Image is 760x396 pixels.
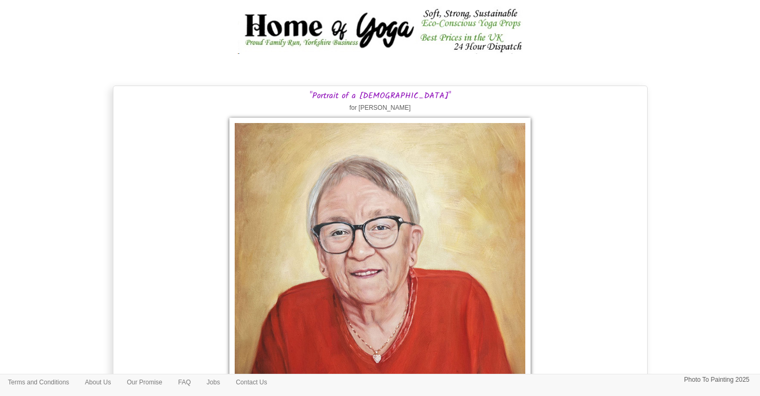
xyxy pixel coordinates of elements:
[238,6,523,54] img: Home of Yoga
[170,374,199,390] a: FAQ
[228,374,275,390] a: Contact Us
[684,374,749,385] p: Photo To Painting 2025
[116,91,644,101] h3: "Portrait of a [DEMOGRAPHIC_DATA]"
[77,374,119,390] a: About Us
[119,374,170,390] a: Our Promise
[199,374,228,390] a: Jobs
